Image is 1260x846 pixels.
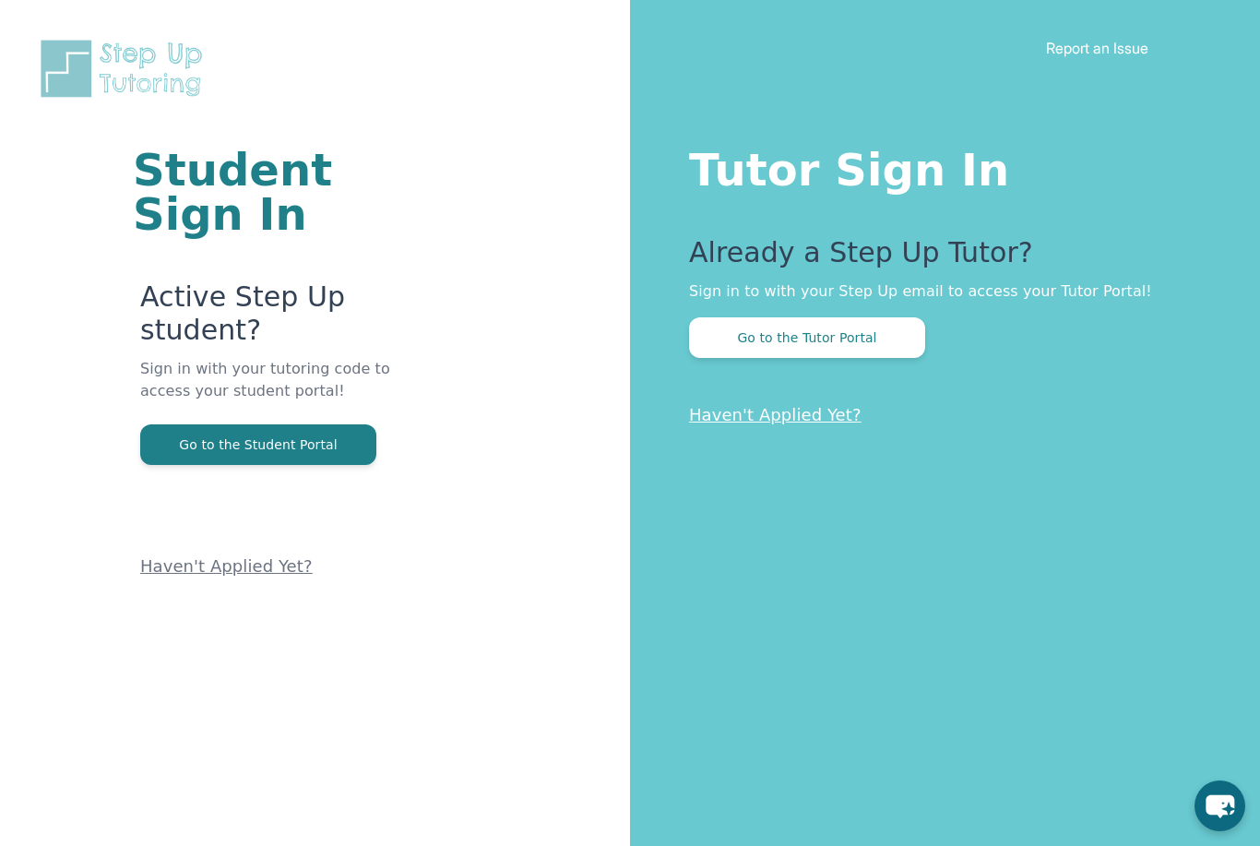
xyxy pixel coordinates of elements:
[1046,39,1148,57] a: Report an Issue
[140,435,376,453] a: Go to the Student Portal
[689,328,925,346] a: Go to the Tutor Portal
[1195,780,1245,831] button: chat-button
[133,148,409,236] h1: Student Sign In
[140,358,409,424] p: Sign in with your tutoring code to access your student portal!
[37,37,214,101] img: Step Up Tutoring horizontal logo
[689,280,1186,303] p: Sign in to with your Step Up email to access your Tutor Portal!
[689,317,925,358] button: Go to the Tutor Portal
[140,424,376,465] button: Go to the Student Portal
[689,140,1186,192] h1: Tutor Sign In
[140,556,313,576] a: Haven't Applied Yet?
[140,280,409,358] p: Active Step Up student?
[689,405,862,424] a: Haven't Applied Yet?
[689,236,1186,280] p: Already a Step Up Tutor?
